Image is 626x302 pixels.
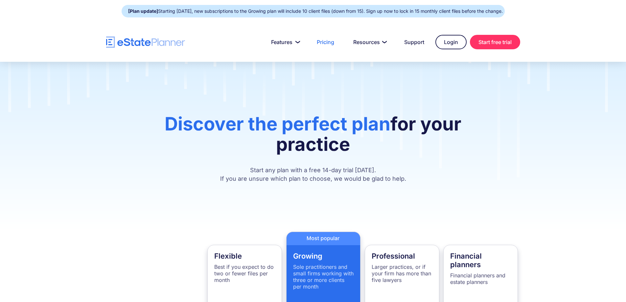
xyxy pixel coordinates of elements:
[345,35,393,49] a: Resources
[309,35,342,49] a: Pricing
[214,252,275,260] h4: Flexible
[293,264,354,290] p: Sole practitioners and small firms working with three or more clients per month
[450,252,511,269] h4: Financial planners
[372,252,432,260] h4: Professional
[165,113,390,135] span: Discover the perfect plan
[214,264,275,283] p: Best if you expect to do two or fewer files per month
[128,7,503,16] div: Starting [DATE], new subscriptions to the Growing plan will include 10 client files (down from 15...
[135,166,491,183] p: Start any plan with a free 14-day trial [DATE]. If you are unsure which plan to choose, we would ...
[128,8,158,14] strong: [Plan update]
[293,252,354,260] h4: Growing
[470,35,520,49] a: Start free trial
[263,35,306,49] a: Features
[396,35,432,49] a: Support
[135,114,491,161] h1: for your practice
[372,264,432,283] p: Larger practices, or if your firm has more than five lawyers
[450,272,511,285] p: Financial planners and estate planners
[106,36,185,48] a: home
[435,35,467,49] a: Login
